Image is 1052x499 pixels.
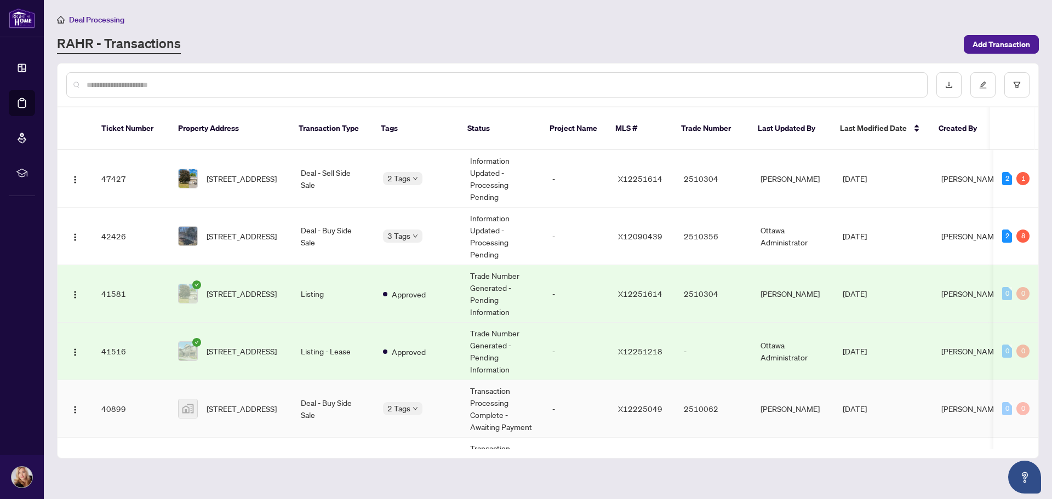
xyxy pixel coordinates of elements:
[207,173,277,185] span: [STREET_ADDRESS]
[387,230,410,242] span: 3 Tags
[843,174,867,183] span: [DATE]
[964,35,1039,54] button: Add Transaction
[461,380,544,438] td: Transaction Processing Complete - Awaiting Payment
[544,438,609,495] td: -
[387,172,410,185] span: 2 Tags
[941,174,1000,183] span: [PERSON_NAME]
[752,380,834,438] td: [PERSON_NAME]
[618,404,662,414] span: X12225049
[207,403,277,415] span: [STREET_ADDRESS]
[179,227,197,245] img: thumbnail-img
[292,380,374,438] td: Deal - Buy Side Sale
[941,346,1000,356] span: [PERSON_NAME]
[192,280,201,289] span: check-circle
[941,289,1000,299] span: [PERSON_NAME]
[970,72,996,97] button: edit
[1016,230,1030,243] div: 8
[413,233,418,239] span: down
[392,346,426,358] span: Approved
[461,438,544,495] td: Transaction Processing Complete - Awaiting Payment
[831,107,930,150] th: Last Modified Date
[752,265,834,323] td: [PERSON_NAME]
[292,265,374,323] td: Listing
[941,231,1000,241] span: [PERSON_NAME]
[941,404,1000,414] span: [PERSON_NAME]
[1016,345,1030,358] div: 0
[1013,81,1021,89] span: filter
[1016,402,1030,415] div: 0
[544,380,609,438] td: -
[93,323,169,380] td: 41516
[618,174,662,183] span: X12251614
[9,8,35,28] img: logo
[945,81,953,89] span: download
[461,265,544,323] td: Trade Number Generated - Pending Information
[461,208,544,265] td: Information Updated - Processing Pending
[179,284,197,303] img: thumbnail-img
[372,107,459,150] th: Tags
[459,107,541,150] th: Status
[675,438,752,495] td: 2507987
[169,107,290,150] th: Property Address
[413,176,418,181] span: down
[752,150,834,208] td: [PERSON_NAME]
[292,438,374,495] td: Deal - Referral Sale
[973,36,1030,53] span: Add Transaction
[544,208,609,265] td: -
[843,289,867,299] span: [DATE]
[179,169,197,188] img: thumbnail-img
[675,265,752,323] td: 2510304
[93,208,169,265] td: 42426
[71,348,79,357] img: Logo
[618,231,662,241] span: X12090439
[541,107,607,150] th: Project Name
[66,285,84,302] button: Logo
[179,399,197,418] img: thumbnail-img
[71,175,79,184] img: Logo
[675,380,752,438] td: 2510062
[618,346,662,356] span: X12251218
[69,15,124,25] span: Deal Processing
[979,81,987,89] span: edit
[752,438,834,495] td: [PERSON_NAME]
[57,16,65,24] span: home
[843,346,867,356] span: [DATE]
[544,150,609,208] td: -
[675,323,752,380] td: -
[1016,172,1030,185] div: 1
[752,208,834,265] td: Ottawa Administrator
[936,72,962,97] button: download
[66,400,84,417] button: Logo
[93,380,169,438] td: 40899
[12,467,32,487] img: Profile Icon
[93,265,169,323] td: 41581
[292,323,374,380] td: Listing - Lease
[57,35,181,54] a: RAHR - Transactions
[392,288,426,300] span: Approved
[413,406,418,411] span: down
[93,150,169,208] td: 47427
[1002,172,1012,185] div: 2
[1002,287,1012,300] div: 0
[1002,345,1012,358] div: 0
[71,290,79,299] img: Logo
[66,170,84,187] button: Logo
[290,107,372,150] th: Transaction Type
[930,107,996,150] th: Created By
[749,107,831,150] th: Last Updated By
[607,107,672,150] th: MLS #
[618,289,662,299] span: X12251614
[93,107,169,150] th: Ticket Number
[207,345,277,357] span: [STREET_ADDRESS]
[843,231,867,241] span: [DATE]
[71,233,79,242] img: Logo
[387,402,410,415] span: 2 Tags
[840,122,907,134] span: Last Modified Date
[675,208,752,265] td: 2510356
[1008,461,1041,494] button: Open asap
[1002,402,1012,415] div: 0
[1002,230,1012,243] div: 2
[1004,72,1030,97] button: filter
[675,150,752,208] td: 2510304
[71,405,79,414] img: Logo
